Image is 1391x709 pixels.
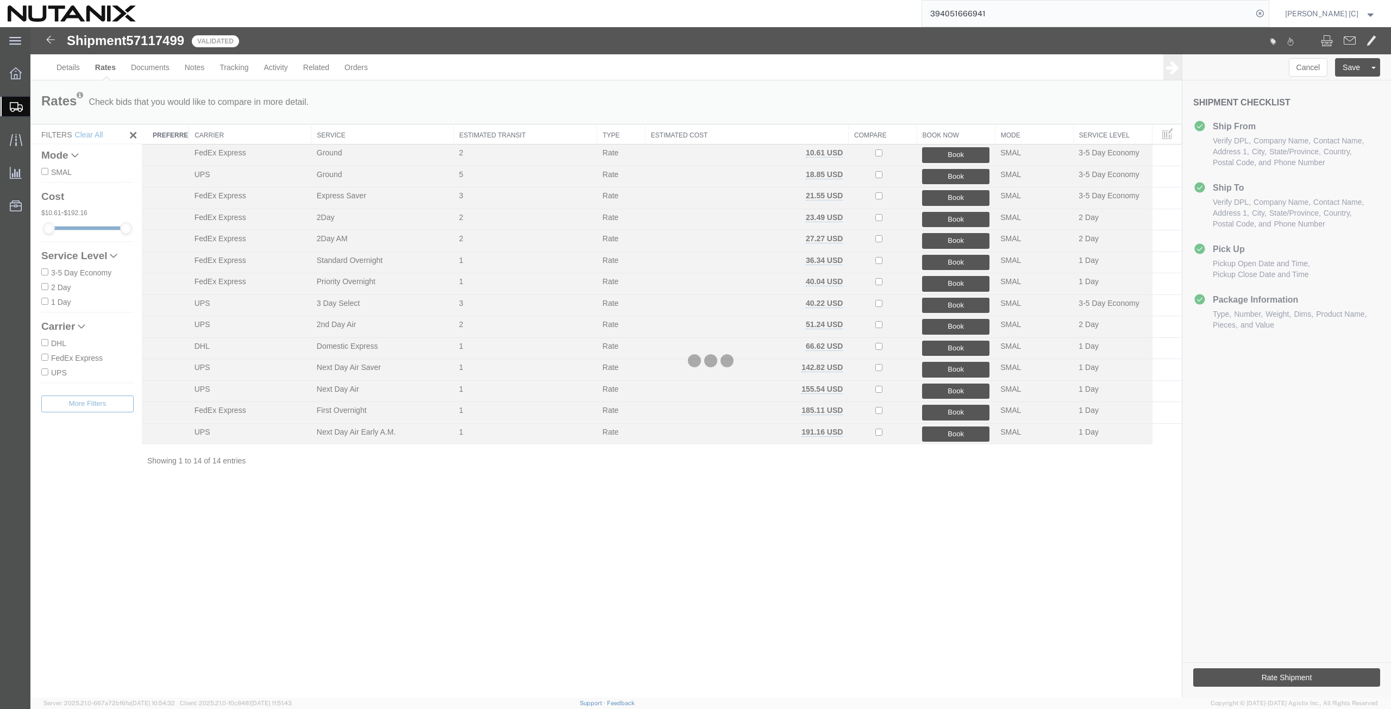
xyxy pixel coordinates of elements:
[1285,7,1376,20] button: [PERSON_NAME] [C]
[8,5,136,22] img: logo
[43,700,175,706] span: Server: 2025.21.0-667a72bf6fa
[580,700,607,706] a: Support
[251,700,292,706] span: [DATE] 11:51:43
[1285,8,1358,20] span: Arthur Campos [C]
[922,1,1252,27] input: Search for shipment number, reference number
[180,700,292,706] span: Client: 2025.21.0-f0c8481
[1211,699,1378,708] span: Copyright © [DATE]-[DATE] Agistix Inc., All Rights Reserved
[607,700,635,706] a: Feedback
[131,700,175,706] span: [DATE] 10:54:32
